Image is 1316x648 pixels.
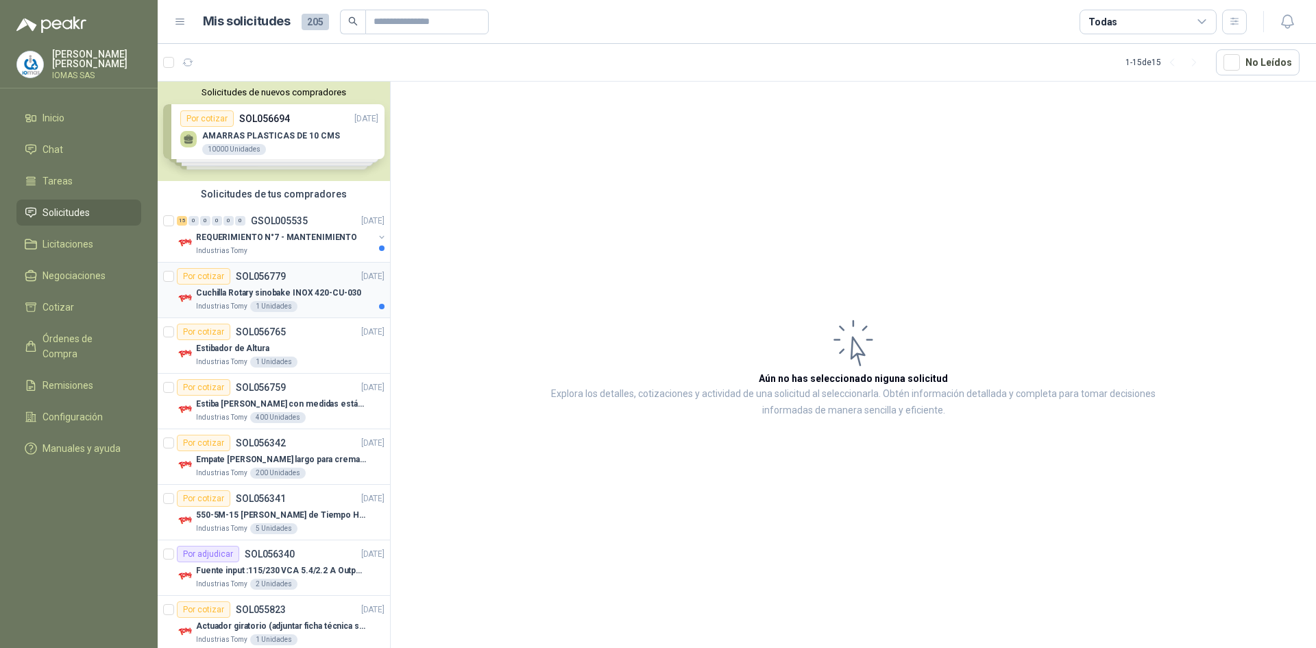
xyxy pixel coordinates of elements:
[177,568,193,584] img: Company Logo
[250,357,297,368] div: 1 Unidades
[158,374,390,429] a: Por cotizarSOL056759[DATE] Company LogoEstiba [PERSON_NAME] con medidas estándar 1x120x15 de alto...
[361,326,385,339] p: [DATE]
[16,105,141,131] a: Inicio
[42,142,63,157] span: Chat
[196,564,367,577] p: Fuente input :115/230 VCA 5.4/2.2 A Output: 24 VDC 10 A 47-63 Hz
[158,181,390,207] div: Solicitudes de tus compradores
[196,620,367,633] p: Actuador giratorio (adjuntar ficha técnica si es diferente a festo)
[236,327,286,337] p: SOL056765
[158,485,390,540] a: Por cotizarSOL056341[DATE] Company Logo550-5M-15 [PERSON_NAME] de Tiempo HTD (adjuntar ficha y /o...
[223,216,234,226] div: 0
[177,601,230,618] div: Por cotizar
[177,346,193,362] img: Company Logo
[16,372,141,398] a: Remisiones
[177,235,193,251] img: Company Logo
[16,16,86,33] img: Logo peakr
[1125,51,1205,73] div: 1 - 15 de 15
[177,546,239,562] div: Por adjudicar
[236,494,286,503] p: SOL056341
[16,294,141,320] a: Cotizar
[16,231,141,257] a: Licitaciones
[42,441,121,456] span: Manuales y ayuda
[16,326,141,367] a: Órdenes de Compra
[196,301,247,312] p: Industrias Tomy
[158,82,390,181] div: Solicitudes de nuevos compradoresPor cotizarSOL056694[DATE] AMARRAS PLASTICAS DE 10 CMS10000 Unid...
[196,231,357,244] p: REQUERIMIENTO N°7 - MANTENIMIENTO
[158,429,390,485] a: Por cotizarSOL056342[DATE] Company LogoEmpate [PERSON_NAME] largo para cremadora CIndustrias Tomy...
[236,438,286,448] p: SOL056342
[158,318,390,374] a: Por cotizarSOL056765[DATE] Company LogoEstibador de AlturaIndustrias Tomy1 Unidades
[251,216,308,226] p: GSOL005535
[42,173,73,189] span: Tareas
[196,634,247,645] p: Industrias Tomy
[212,216,222,226] div: 0
[177,379,230,396] div: Por cotizar
[177,623,193,640] img: Company Logo
[235,216,245,226] div: 0
[361,603,385,616] p: [DATE]
[348,16,358,26] span: search
[177,435,230,451] div: Por cotizar
[177,268,230,285] div: Por cotizar
[177,401,193,418] img: Company Logo
[42,331,128,361] span: Órdenes de Compra
[361,492,385,505] p: [DATE]
[52,49,141,69] p: [PERSON_NAME] [PERSON_NAME]
[16,435,141,461] a: Manuales y ayuda
[42,110,64,125] span: Inicio
[250,579,297,590] div: 2 Unidades
[177,216,187,226] div: 15
[42,378,93,393] span: Remisiones
[203,12,291,32] h1: Mis solicitudes
[250,412,306,423] div: 400 Unidades
[177,290,193,307] img: Company Logo
[196,398,367,411] p: Estiba [PERSON_NAME] con medidas estándar 1x120x15 de alto
[16,263,141,289] a: Negociaciones
[42,268,106,283] span: Negociaciones
[361,215,385,228] p: [DATE]
[196,509,367,522] p: 550-5M-15 [PERSON_NAME] de Tiempo HTD (adjuntar ficha y /o imagenes)
[163,87,385,97] button: Solicitudes de nuevos compradores
[1216,49,1300,75] button: No Leídos
[196,468,247,479] p: Industrias Tomy
[158,263,390,318] a: Por cotizarSOL056779[DATE] Company LogoCuchilla Rotary sinobake INOX 420-CU-030Industrias Tomy1 U...
[17,51,43,77] img: Company Logo
[361,548,385,561] p: [DATE]
[196,412,247,423] p: Industrias Tomy
[188,216,199,226] div: 0
[759,371,948,386] h3: Aún no has seleccionado niguna solicitud
[177,490,230,507] div: Por cotizar
[177,457,193,473] img: Company Logo
[42,409,103,424] span: Configuración
[528,386,1179,419] p: Explora los detalles, cotizaciones y actividad de una solicitud al seleccionarla. Obtén informaci...
[196,453,367,466] p: Empate [PERSON_NAME] largo para cremadora C
[158,540,390,596] a: Por adjudicarSOL056340[DATE] Company LogoFuente input :115/230 VCA 5.4/2.2 A Output: 24 VDC 10 A ...
[196,245,247,256] p: Industrias Tomy
[16,404,141,430] a: Configuración
[196,579,247,590] p: Industrias Tomy
[236,605,286,614] p: SOL055823
[196,287,361,300] p: Cuchilla Rotary sinobake INOX 420-CU-030
[16,200,141,226] a: Solicitudes
[250,468,306,479] div: 200 Unidades
[177,324,230,340] div: Por cotizar
[361,437,385,450] p: [DATE]
[196,523,247,534] p: Industrias Tomy
[361,381,385,394] p: [DATE]
[42,205,90,220] span: Solicitudes
[177,213,387,256] a: 15 0 0 0 0 0 GSOL005535[DATE] Company LogoREQUERIMIENTO N°7 - MANTENIMIENTOIndustrias Tomy
[245,549,295,559] p: SOL056340
[42,300,74,315] span: Cotizar
[16,168,141,194] a: Tareas
[250,301,297,312] div: 1 Unidades
[52,71,141,80] p: IOMAS SAS
[196,342,269,355] p: Estibador de Altura
[16,136,141,163] a: Chat
[177,512,193,529] img: Company Logo
[250,523,297,534] div: 5 Unidades
[236,272,286,281] p: SOL056779
[250,634,297,645] div: 1 Unidades
[196,357,247,368] p: Industrias Tomy
[1088,14,1117,29] div: Todas
[302,14,329,30] span: 205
